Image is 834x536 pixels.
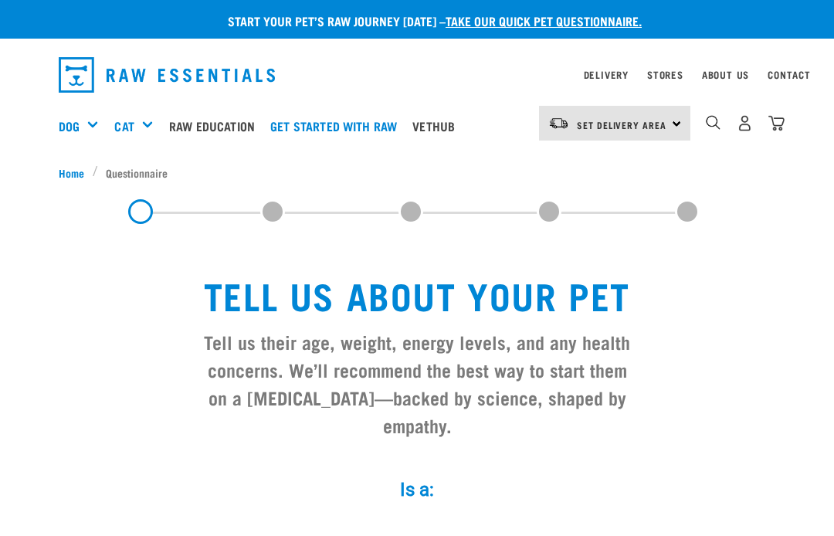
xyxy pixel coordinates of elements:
img: home-icon@2x.png [768,115,785,131]
span: Set Delivery Area [577,122,666,127]
nav: breadcrumbs [59,165,775,181]
a: Home [59,165,93,181]
a: Dog [59,117,80,135]
a: Contact [768,72,811,77]
nav: dropdown navigation [46,51,788,99]
img: home-icon-1@2x.png [706,115,720,130]
img: user.png [737,115,753,131]
a: take our quick pet questionnaire. [446,17,642,24]
a: Get started with Raw [266,95,409,157]
a: Vethub [409,95,466,157]
a: About Us [702,72,749,77]
h1: Tell us about your pet [198,273,636,315]
a: Cat [114,117,134,135]
a: Delivery [584,72,629,77]
a: Stores [647,72,683,77]
label: Is a: [185,476,649,504]
img: van-moving.png [548,117,569,131]
h3: Tell us their age, weight, energy levels, and any health concerns. We’ll recommend the best way t... [198,327,636,439]
a: Raw Education [165,95,266,157]
span: Home [59,165,84,181]
img: Raw Essentials Logo [59,57,275,93]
